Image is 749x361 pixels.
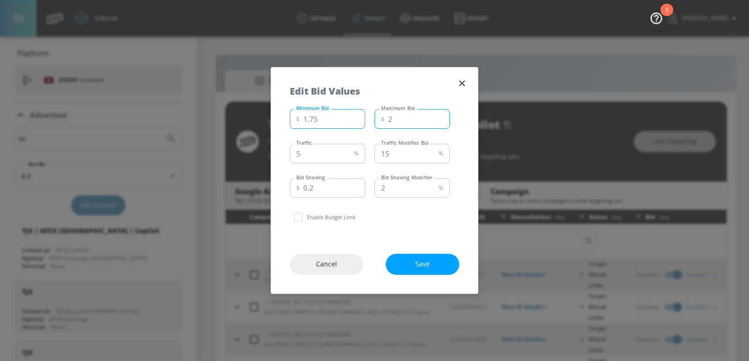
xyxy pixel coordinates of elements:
[296,105,329,111] label: Minimum Bid
[296,183,300,193] p: $
[290,86,360,96] h5: Edit Bid Values
[307,213,356,221] p: Enable Budget Limit
[439,148,443,158] p: %
[296,114,300,124] p: $
[296,174,325,181] label: Bid Shaving
[381,105,415,111] label: Maximum Bid
[404,258,441,270] span: Save
[381,174,433,181] label: Bid Shaving Modifier
[308,258,345,270] span: Cancel
[381,140,429,146] label: Traffic Modifier Bid
[296,140,312,146] label: Traffic
[290,254,363,275] button: Cancel
[665,10,668,22] div: 1
[439,183,443,193] p: %
[354,148,359,158] p: %
[386,254,459,275] button: Save
[381,114,384,124] p: $
[643,5,669,31] button: Open Resource Center, 1 new notification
